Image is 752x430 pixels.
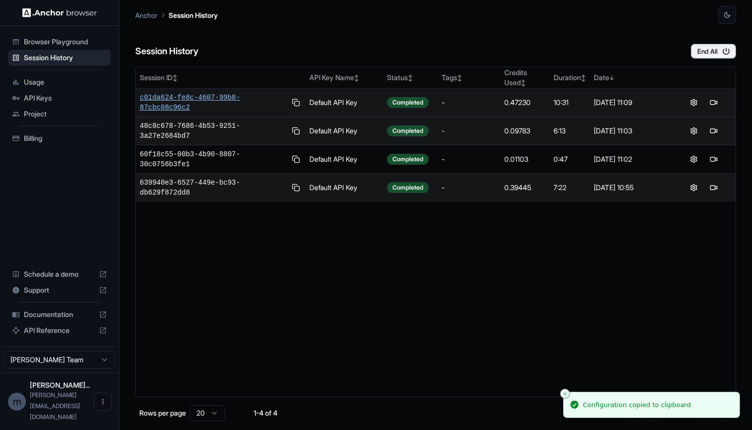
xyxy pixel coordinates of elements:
[135,44,198,59] h6: Session History
[354,74,359,82] span: ↕
[24,109,107,119] span: Project
[94,393,112,411] button: Open menu
[554,126,586,136] div: 6:13
[691,44,736,59] button: End All
[140,73,301,83] div: Session ID
[22,8,97,17] img: Anchor Logo
[457,74,462,82] span: ↕
[387,182,429,193] div: Completed
[24,53,107,63] span: Session History
[442,183,497,193] div: -
[594,73,668,83] div: Date
[8,130,111,146] div: Billing
[554,73,586,83] div: Duration
[442,98,497,107] div: -
[581,74,586,82] span: ↕
[139,408,186,418] p: Rows per page
[554,154,586,164] div: 0:47
[24,310,95,320] span: Documentation
[24,37,107,47] span: Browser Playground
[504,126,546,136] div: 0.09783
[8,74,111,90] div: Usage
[442,73,497,83] div: Tags
[594,126,668,136] div: [DATE] 11:03
[30,381,90,389] span: mark caltagirone
[504,154,546,164] div: 0.01103
[442,126,497,136] div: -
[560,389,570,399] button: Close toast
[8,266,111,282] div: Schedule a demo
[24,325,95,335] span: API Reference
[8,322,111,338] div: API Reference
[24,77,107,87] span: Usage
[8,307,111,322] div: Documentation
[8,90,111,106] div: API Keys
[387,97,429,108] div: Completed
[305,145,383,174] td: Default API Key
[24,93,107,103] span: API Keys
[135,9,218,20] nav: breadcrumb
[8,393,26,411] div: m
[408,74,413,82] span: ↕
[24,269,95,279] span: Schedule a demo
[8,282,111,298] div: Support
[554,98,586,107] div: 10:31
[594,98,668,107] div: [DATE] 11:09
[173,74,178,82] span: ↕
[609,74,614,82] span: ↓
[8,106,111,122] div: Project
[241,408,290,418] div: 1-4 of 4
[135,10,158,20] p: Anchor
[387,125,429,136] div: Completed
[504,68,546,88] div: Credits Used
[387,154,429,165] div: Completed
[305,174,383,202] td: Default API Key
[24,133,107,143] span: Billing
[8,50,111,66] div: Session History
[30,391,80,421] span: almy@gmx.us
[140,121,286,141] span: 48c8c678-7686-4b53-9251-3a27e2684bd7
[594,154,668,164] div: [DATE] 11:02
[24,285,95,295] span: Support
[504,98,546,107] div: 0.47230
[583,400,691,410] div: Configuration copied to clipboard
[305,89,383,117] td: Default API Key
[305,117,383,145] td: Default API Key
[554,183,586,193] div: 7:22
[521,79,526,87] span: ↕
[140,178,286,198] span: 639940e3-6527-449e-bc93-db629f872dd8
[140,149,286,169] span: 60f18c55-00b3-4b90-8807-30c0756b3fe1
[140,93,286,112] span: c01da624-fe8c-4607-99b8-87cbc08c96c2
[309,73,379,83] div: API Key Name
[8,34,111,50] div: Browser Playground
[387,73,434,83] div: Status
[594,183,668,193] div: [DATE] 10:55
[169,10,218,20] p: Session History
[504,183,546,193] div: 0.39445
[442,154,497,164] div: -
